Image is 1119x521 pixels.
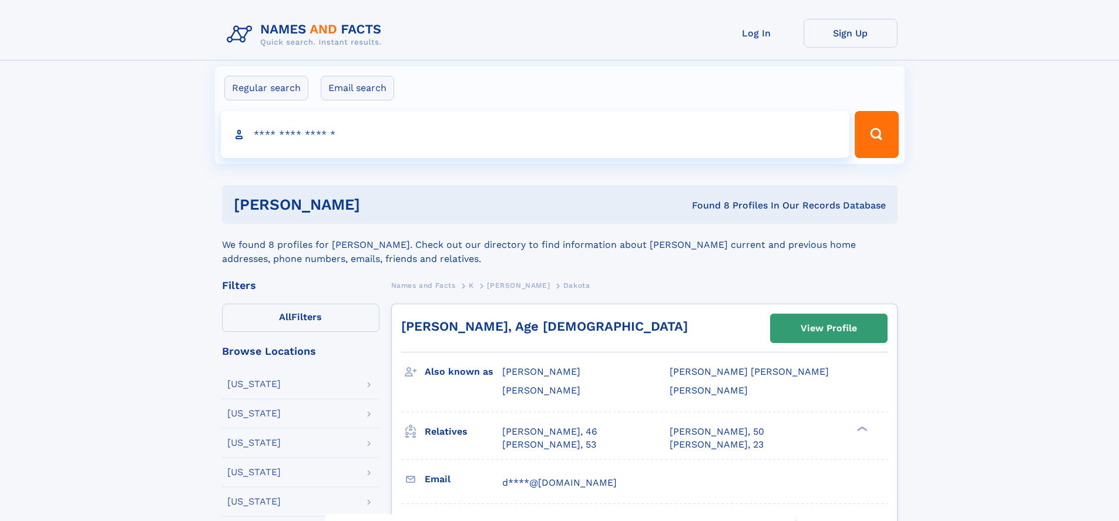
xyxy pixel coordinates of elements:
[801,315,857,342] div: View Profile
[425,362,502,382] h3: Also known as
[222,19,391,51] img: Logo Names and Facts
[222,304,379,332] label: Filters
[855,111,898,158] button: Search Button
[670,366,829,377] span: [PERSON_NAME] [PERSON_NAME]
[227,438,281,448] div: [US_STATE]
[670,438,764,451] a: [PERSON_NAME], 23
[670,385,748,396] span: [PERSON_NAME]
[526,199,886,212] div: Found 8 Profiles In Our Records Database
[222,346,379,357] div: Browse Locations
[227,497,281,506] div: [US_STATE]
[321,76,394,100] label: Email search
[227,379,281,389] div: [US_STATE]
[710,19,804,48] a: Log In
[771,314,887,342] a: View Profile
[222,224,898,266] div: We found 8 profiles for [PERSON_NAME]. Check out our directory to find information about [PERSON_...
[227,468,281,477] div: [US_STATE]
[487,278,550,293] a: [PERSON_NAME]
[670,425,764,438] a: [PERSON_NAME], 50
[563,281,590,290] span: Dakota
[222,280,379,291] div: Filters
[221,111,850,158] input: search input
[425,469,502,489] h3: Email
[469,281,474,290] span: K
[502,438,596,451] a: [PERSON_NAME], 53
[469,278,474,293] a: K
[502,385,580,396] span: [PERSON_NAME]
[854,425,868,432] div: ❯
[502,366,580,377] span: [PERSON_NAME]
[234,197,526,212] h1: [PERSON_NAME]
[401,319,688,334] a: [PERSON_NAME], Age [DEMOGRAPHIC_DATA]
[487,281,550,290] span: [PERSON_NAME]
[425,422,502,442] h3: Relatives
[224,76,308,100] label: Regular search
[227,409,281,418] div: [US_STATE]
[279,311,291,322] span: All
[391,278,456,293] a: Names and Facts
[502,425,597,438] a: [PERSON_NAME], 46
[804,19,898,48] a: Sign Up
